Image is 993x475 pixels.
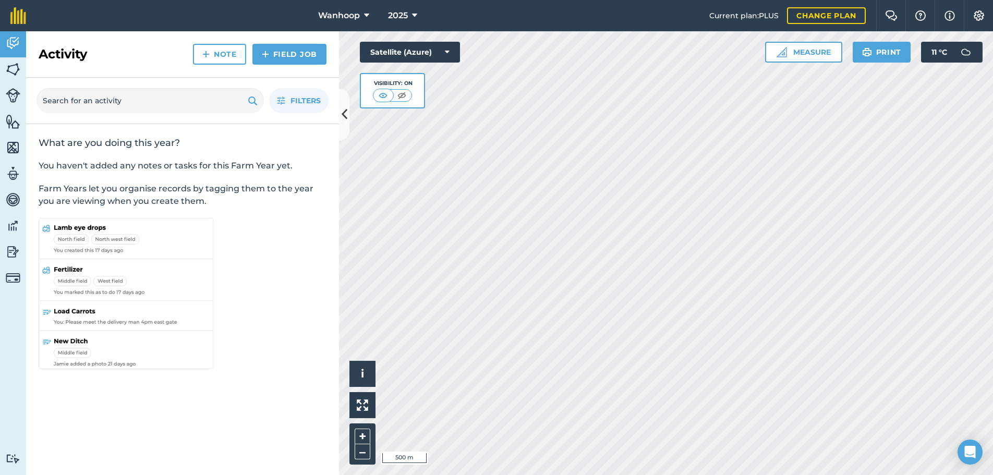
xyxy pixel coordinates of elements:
[39,182,326,208] p: Farm Years let you organise records by tagging them to the year you are viewing when you create t...
[787,7,866,24] a: Change plan
[360,42,460,63] button: Satellite (Azure)
[193,44,246,65] a: Note
[6,218,20,234] img: svg+xml;base64,PD94bWwgdmVyc2lvbj0iMS4wIiBlbmNvZGluZz0idXRmLTgiPz4KPCEtLSBHZW5lcmF0b3I6IEFkb2JlIE...
[885,10,898,21] img: Two speech bubbles overlapping with the left bubble in the forefront
[973,10,985,21] img: A cog icon
[252,44,326,65] a: Field Job
[262,48,269,60] img: svg+xml;base64,PHN2ZyB4bWxucz0iaHR0cDovL3d3dy53My5vcmcvMjAwMC9zdmciIHdpZHRoPSIxNCIgaGVpZ2h0PSIyNC...
[377,90,390,101] img: svg+xml;base64,PHN2ZyB4bWxucz0iaHR0cDovL3d3dy53My5vcmcvMjAwMC9zdmciIHdpZHRoPSI1MCIgaGVpZ2h0PSI0MC...
[388,9,408,22] span: 2025
[709,10,779,21] span: Current plan : PLUS
[6,454,20,464] img: svg+xml;base64,PD94bWwgdmVyc2lvbj0iMS4wIiBlbmNvZGluZz0idXRmLTgiPz4KPCEtLSBHZW5lcmF0b3I6IEFkb2JlIE...
[373,79,413,88] div: Visibility: On
[355,429,370,444] button: +
[853,42,911,63] button: Print
[202,48,210,60] img: svg+xml;base64,PHN2ZyB4bWxucz0iaHR0cDovL3d3dy53My5vcmcvMjAwMC9zdmciIHdpZHRoPSIxNCIgaGVpZ2h0PSIyNC...
[361,367,364,380] span: i
[862,46,872,58] img: svg+xml;base64,PHN2ZyB4bWxucz0iaHR0cDovL3d3dy53My5vcmcvMjAwMC9zdmciIHdpZHRoPSIxOSIgaGVpZ2h0PSIyNC...
[914,10,927,21] img: A question mark icon
[6,271,20,285] img: svg+xml;base64,PD94bWwgdmVyc2lvbj0iMS4wIiBlbmNvZGluZz0idXRmLTgiPz4KPCEtLSBHZW5lcmF0b3I6IEFkb2JlIE...
[944,9,955,22] img: svg+xml;base64,PHN2ZyB4bWxucz0iaHR0cDovL3d3dy53My5vcmcvMjAwMC9zdmciIHdpZHRoPSIxNyIgaGVpZ2h0PSIxNy...
[318,9,360,22] span: Wanhoop
[6,244,20,260] img: svg+xml;base64,PD94bWwgdmVyc2lvbj0iMS4wIiBlbmNvZGluZz0idXRmLTgiPz4KPCEtLSBHZW5lcmF0b3I6IEFkb2JlIE...
[6,35,20,51] img: svg+xml;base64,PD94bWwgdmVyc2lvbj0iMS4wIiBlbmNvZGluZz0idXRmLTgiPz4KPCEtLSBHZW5lcmF0b3I6IEFkb2JlIE...
[921,42,983,63] button: 11 °C
[6,140,20,155] img: svg+xml;base64,PHN2ZyB4bWxucz0iaHR0cDovL3d3dy53My5vcmcvMjAwMC9zdmciIHdpZHRoPSI1NiIgaGVpZ2h0PSI2MC...
[958,440,983,465] div: Open Intercom Messenger
[349,361,376,387] button: i
[6,114,20,129] img: svg+xml;base64,PHN2ZyB4bWxucz0iaHR0cDovL3d3dy53My5vcmcvMjAwMC9zdmciIHdpZHRoPSI1NiIgaGVpZ2h0PSI2MC...
[248,94,258,107] img: svg+xml;base64,PHN2ZyB4bWxucz0iaHR0cDovL3d3dy53My5vcmcvMjAwMC9zdmciIHdpZHRoPSIxOSIgaGVpZ2h0PSIyNC...
[290,95,321,106] span: Filters
[6,62,20,77] img: svg+xml;base64,PHN2ZyB4bWxucz0iaHR0cDovL3d3dy53My5vcmcvMjAwMC9zdmciIHdpZHRoPSI1NiIgaGVpZ2h0PSI2MC...
[777,47,787,57] img: Ruler icon
[37,88,264,113] input: Search for an activity
[39,160,326,172] p: You haven't added any notes or tasks for this Farm Year yet.
[6,88,20,103] img: svg+xml;base64,PD94bWwgdmVyc2lvbj0iMS4wIiBlbmNvZGluZz0idXRmLTgiPz4KPCEtLSBHZW5lcmF0b3I6IEFkb2JlIE...
[955,42,976,63] img: svg+xml;base64,PD94bWwgdmVyc2lvbj0iMS4wIiBlbmNvZGluZz0idXRmLTgiPz4KPCEtLSBHZW5lcmF0b3I6IEFkb2JlIE...
[931,42,947,63] span: 11 ° C
[355,444,370,459] button: –
[39,46,87,63] h2: Activity
[10,7,26,24] img: fieldmargin Logo
[6,166,20,181] img: svg+xml;base64,PD94bWwgdmVyc2lvbj0iMS4wIiBlbmNvZGluZz0idXRmLTgiPz4KPCEtLSBHZW5lcmF0b3I6IEFkb2JlIE...
[269,88,329,113] button: Filters
[765,42,842,63] button: Measure
[395,90,408,101] img: svg+xml;base64,PHN2ZyB4bWxucz0iaHR0cDovL3d3dy53My5vcmcvMjAwMC9zdmciIHdpZHRoPSI1MCIgaGVpZ2h0PSI0MC...
[6,192,20,208] img: svg+xml;base64,PD94bWwgdmVyc2lvbj0iMS4wIiBlbmNvZGluZz0idXRmLTgiPz4KPCEtLSBHZW5lcmF0b3I6IEFkb2JlIE...
[357,399,368,411] img: Four arrows, one pointing top left, one top right, one bottom right and the last bottom left
[39,137,326,149] h2: What are you doing this year?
